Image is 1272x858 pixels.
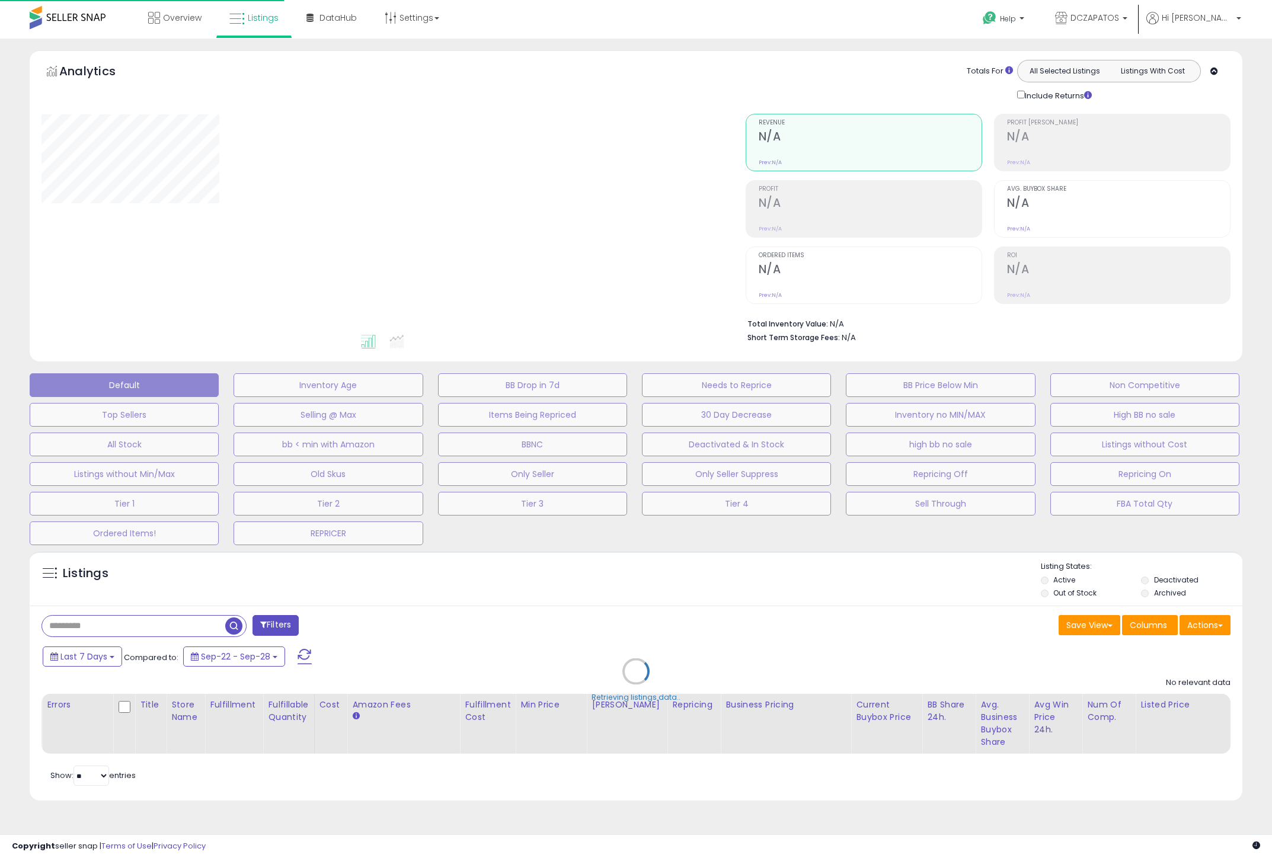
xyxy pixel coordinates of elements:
[846,462,1035,486] button: Repricing Off
[747,319,828,329] b: Total Inventory Value:
[12,840,55,851] strong: Copyright
[12,841,206,852] div: seller snap | |
[1050,462,1239,486] button: Repricing On
[642,433,831,456] button: Deactivated & In Stock
[1007,196,1230,212] h2: N/A
[30,373,219,397] button: Default
[438,373,627,397] button: BB Drop in 7d
[248,12,279,24] span: Listings
[234,433,423,456] button: bb < min with Amazon
[438,433,627,456] button: BBNC
[759,262,982,278] h2: N/A
[30,433,219,456] button: All Stock
[1108,63,1197,79] button: Listings With Cost
[846,492,1035,516] button: Sell Through
[319,12,357,24] span: DataHub
[1162,12,1233,24] span: Hi [PERSON_NAME]
[967,66,1013,77] div: Totals For
[759,225,782,232] small: Prev: N/A
[759,252,982,259] span: Ordered Items
[59,63,139,82] h5: Analytics
[642,403,831,427] button: 30 Day Decrease
[1007,186,1230,193] span: Avg. Buybox Share
[846,433,1035,456] button: high bb no sale
[982,11,997,25] i: Get Help
[438,403,627,427] button: Items Being Repriced
[642,492,831,516] button: Tier 4
[842,332,856,343] span: N/A
[592,692,680,703] div: Retrieving listings data..
[234,462,423,486] button: Old Skus
[154,840,206,851] a: Privacy Policy
[1008,88,1106,102] div: Include Returns
[1021,63,1109,79] button: All Selected Listings
[759,130,982,146] h2: N/A
[1050,492,1239,516] button: FBA Total Qty
[1007,130,1230,146] h2: N/A
[234,521,423,545] button: REPRICER
[438,462,627,486] button: Only Seller
[163,12,202,24] span: Overview
[759,120,982,126] span: Revenue
[438,492,627,516] button: Tier 3
[30,462,219,486] button: Listings without Min/Max
[1000,14,1016,24] span: Help
[759,196,982,212] h2: N/A
[234,373,423,397] button: Inventory Age
[30,403,219,427] button: Top Sellers
[1007,120,1230,126] span: Profit [PERSON_NAME]
[234,403,423,427] button: Selling @ Max
[1070,12,1119,24] span: DCZAPATOS
[642,373,831,397] button: Needs to Reprice
[234,492,423,516] button: Tier 2
[1007,225,1030,232] small: Prev: N/A
[759,159,782,166] small: Prev: N/A
[642,462,831,486] button: Only Seller Suppress
[846,373,1035,397] button: BB Price Below Min
[846,403,1035,427] button: Inventory no MIN/MAX
[1050,403,1239,427] button: High BB no sale
[1146,12,1241,39] a: Hi [PERSON_NAME]
[1007,252,1230,259] span: ROI
[30,521,219,545] button: Ordered Items!
[1007,292,1030,299] small: Prev: N/A
[101,840,152,851] a: Terms of Use
[1050,433,1239,456] button: Listings without Cost
[747,316,1222,330] li: N/A
[1007,262,1230,278] h2: N/A
[759,186,982,193] span: Profit
[1007,159,1030,166] small: Prev: N/A
[1050,373,1239,397] button: Non Competitive
[759,292,782,299] small: Prev: N/A
[30,492,219,516] button: Tier 1
[973,2,1036,39] a: Help
[747,332,840,342] b: Short Term Storage Fees:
